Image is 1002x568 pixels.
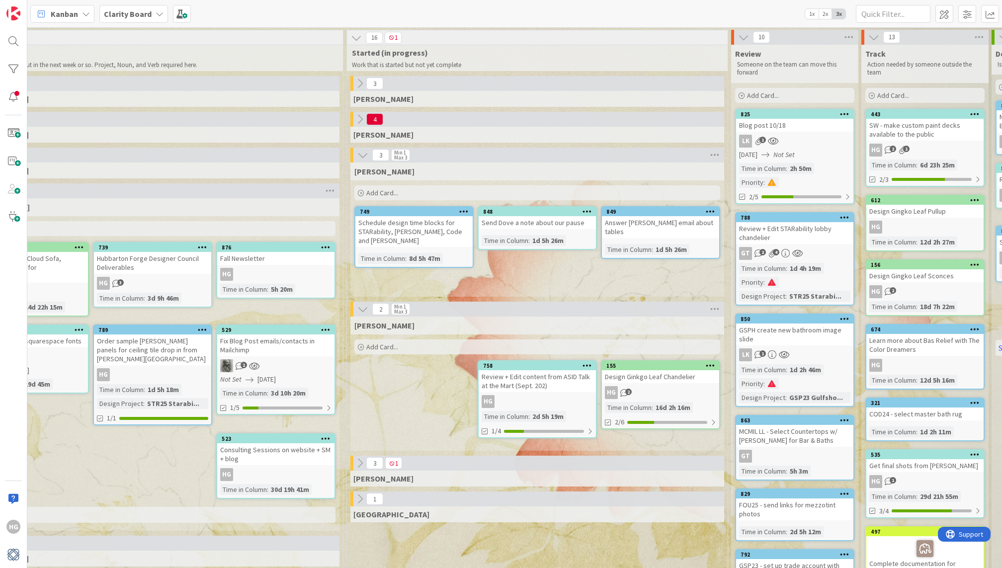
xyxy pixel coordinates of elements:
div: PA [217,359,334,372]
span: : [916,426,918,437]
span: Philip [353,474,414,484]
div: 739Hubbarton Forge Designer Council Deliverables [94,243,211,274]
div: Max 3 [394,309,407,314]
div: GT [739,450,752,463]
div: 749 [360,208,473,215]
img: Visit kanbanzone.com [6,6,20,20]
div: 497 [871,528,984,535]
span: : [916,491,918,502]
div: 739 [94,243,211,252]
span: Review [735,49,761,59]
div: 792 [741,551,853,558]
div: 443 [866,110,984,119]
span: 2 [372,303,389,315]
div: Consulting Sessions on website + SM + blog [217,443,334,465]
span: 2 [890,287,896,294]
div: Priority [739,177,763,188]
div: 529 [217,325,334,334]
span: Add Card... [366,188,398,197]
div: 612 [866,196,984,205]
span: : [916,375,918,386]
div: HG [869,285,882,298]
div: GSP23 Gulfsho... [787,392,845,403]
div: 529 [222,326,334,333]
div: STR25 Starabi... [145,398,202,409]
span: 1 [241,362,247,368]
div: 12d 5h 16m [918,375,957,386]
span: 1 [366,493,383,505]
div: 443 [871,111,984,118]
div: 825 [741,111,853,118]
div: 523 [217,434,334,443]
div: 443SW - make custom paint decks available to the public [866,110,984,141]
div: Design Project [739,392,785,403]
div: Fix Blog Post emails/contacts in Mailchimp [217,334,334,356]
span: : [786,466,787,477]
div: 29d 21h 55m [918,491,961,502]
span: : [144,384,145,395]
div: 523 [222,435,334,442]
div: 789 [94,325,211,334]
p: Action needed by someone outside the team [867,61,983,77]
div: 612Design Gingko Leaf Pullup [866,196,984,218]
div: Order sample [PERSON_NAME] panels for ceiling tile drop in from [PERSON_NAME][GEOGRAPHIC_DATA] [94,334,211,365]
div: 5h 3m [787,466,811,477]
div: HG [866,475,984,488]
div: 156Design Gingko Leaf Sconces [866,260,984,282]
span: 1/4 [492,426,501,436]
div: 1d 5h 18m [145,384,181,395]
div: Time in Column [739,526,786,537]
div: HG [97,368,110,381]
span: Lisa T. [353,130,414,140]
div: 321COD24 - select master bath rug [866,399,984,420]
span: : [267,284,268,295]
div: 789 [98,326,211,333]
div: Time in Column [739,263,786,274]
p: Work that is started but not yet complete [352,61,716,69]
div: GT [736,450,853,463]
div: HG [869,221,882,234]
div: HG [220,468,233,481]
span: : [786,526,787,537]
div: 3d 9h 46m [145,293,181,304]
div: 829FOU25 - send links for mezzotint photos [736,489,853,520]
span: Add Card... [747,91,779,100]
div: Time in Column [358,253,405,264]
span: : [267,388,268,399]
span: : [785,291,787,302]
div: 156 [866,260,984,269]
span: : [786,263,787,274]
div: Time in Column [482,411,528,422]
div: 850GSPH create new bathroom image slide [736,315,853,345]
span: 13 [883,31,900,43]
span: : [786,163,787,174]
div: Time in Column [605,244,652,255]
div: HG [479,395,596,408]
div: Design Project [739,291,785,302]
div: 749Schedule design time blocks for STARability, [PERSON_NAME], Code and [PERSON_NAME] [355,207,473,247]
div: FOU25 - send links for mezzotint photos [736,498,853,520]
span: 3 [366,78,383,89]
span: : [144,293,145,304]
div: 3d 10h 20m [268,388,308,399]
div: Design Gingko Leaf Sconces [866,269,984,282]
div: LK [739,348,752,361]
div: HG [6,520,20,534]
div: 6d 23h 25m [918,160,957,170]
div: 849 [606,208,719,215]
div: HG [869,359,882,372]
div: 863 [736,416,853,425]
span: 1 [890,477,896,484]
span: : [652,244,653,255]
div: Schedule design time blocks for STARability, [PERSON_NAME], Code and [PERSON_NAME] [355,216,473,247]
span: : [528,411,530,422]
span: 10 [753,31,770,43]
span: : [405,253,407,264]
span: [DATE] [257,374,276,385]
div: HG [482,395,495,408]
div: LK [736,348,853,361]
div: 876 [222,244,334,251]
span: : [763,277,765,288]
span: Track [865,49,886,59]
div: 5h 20m [268,284,295,295]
